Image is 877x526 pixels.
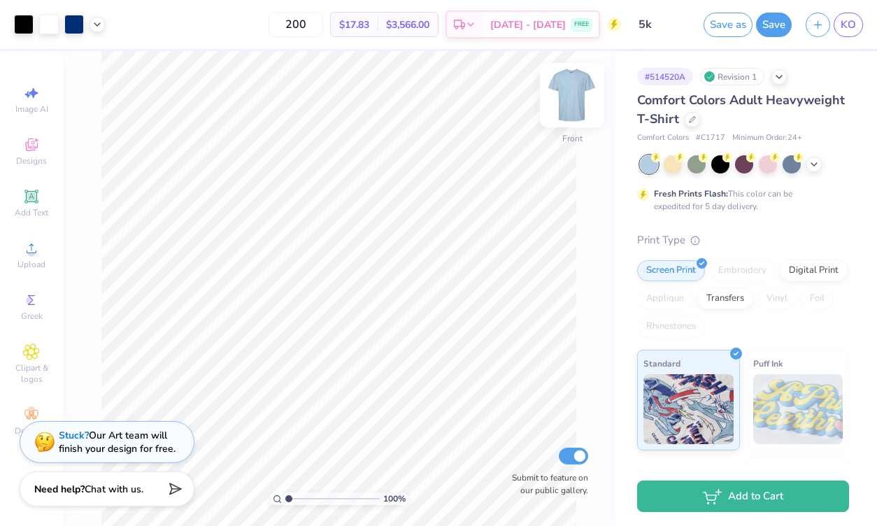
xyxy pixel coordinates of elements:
[841,17,856,33] span: KO
[643,374,734,444] img: Standard
[637,260,705,281] div: Screen Print
[637,316,705,337] div: Rhinestones
[59,429,176,455] div: Our Art team will finish your design for free.
[637,132,689,144] span: Comfort Colors
[637,68,693,85] div: # 514520A
[834,13,863,37] a: KO
[637,232,849,248] div: Print Type
[753,356,783,371] span: Puff Ink
[637,92,845,127] span: Comfort Colors Adult Heavyweight T-Shirt
[16,155,47,166] span: Designs
[562,132,583,145] div: Front
[7,362,56,385] span: Clipart & logos
[709,260,776,281] div: Embroidery
[15,425,48,436] span: Decorate
[753,374,843,444] img: Puff Ink
[697,288,753,309] div: Transfers
[21,311,43,322] span: Greek
[504,471,588,497] label: Submit to feature on our public gallery.
[637,288,693,309] div: Applique
[637,481,849,512] button: Add to Cart
[756,13,792,37] button: Save
[544,67,600,123] img: Front
[85,483,143,496] span: Chat with us.
[696,132,725,144] span: # C1717
[780,260,848,281] div: Digital Print
[15,207,48,218] span: Add Text
[59,429,89,442] strong: Stuck?
[490,17,566,32] span: [DATE] - [DATE]
[801,288,834,309] div: Foil
[17,259,45,270] span: Upload
[34,483,85,496] strong: Need help?
[386,17,429,32] span: $3,566.00
[654,188,728,199] strong: Fresh Prints Flash:
[643,464,678,478] span: Neon Ink
[269,12,323,37] input: – –
[339,17,369,32] span: $17.83
[753,464,836,478] span: Metallic & Glitter Ink
[574,20,589,29] span: FREE
[654,187,826,213] div: This color can be expedited for 5 day delivery.
[643,356,680,371] span: Standard
[700,68,764,85] div: Revision 1
[757,288,797,309] div: Vinyl
[15,104,48,115] span: Image AI
[628,10,697,38] input: Untitled Design
[383,492,406,505] span: 100 %
[732,132,802,144] span: Minimum Order: 24 +
[704,13,753,37] button: Save as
